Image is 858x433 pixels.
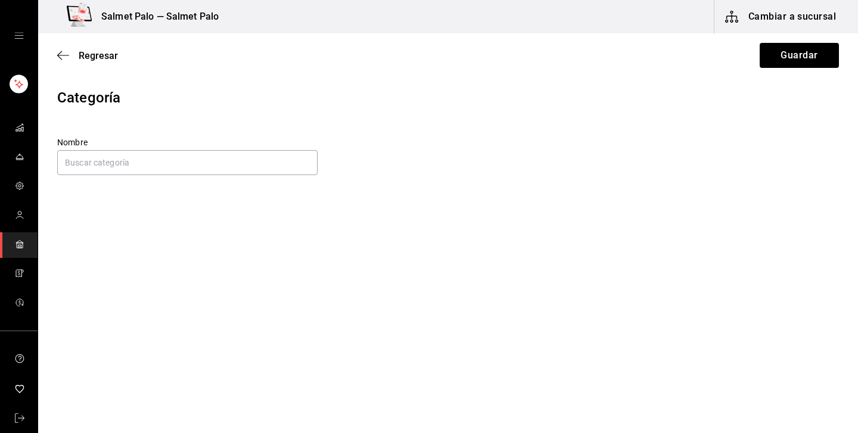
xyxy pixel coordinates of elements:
[57,50,118,61] button: Regresar
[79,50,118,61] span: Regresar
[760,43,839,68] button: Guardar
[57,138,318,147] label: Nombre
[92,10,219,24] h3: Salmet Palo — Salmet Palo
[57,87,839,108] div: Categoría
[57,150,318,175] input: Buscar categoría
[14,31,24,41] button: open drawer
